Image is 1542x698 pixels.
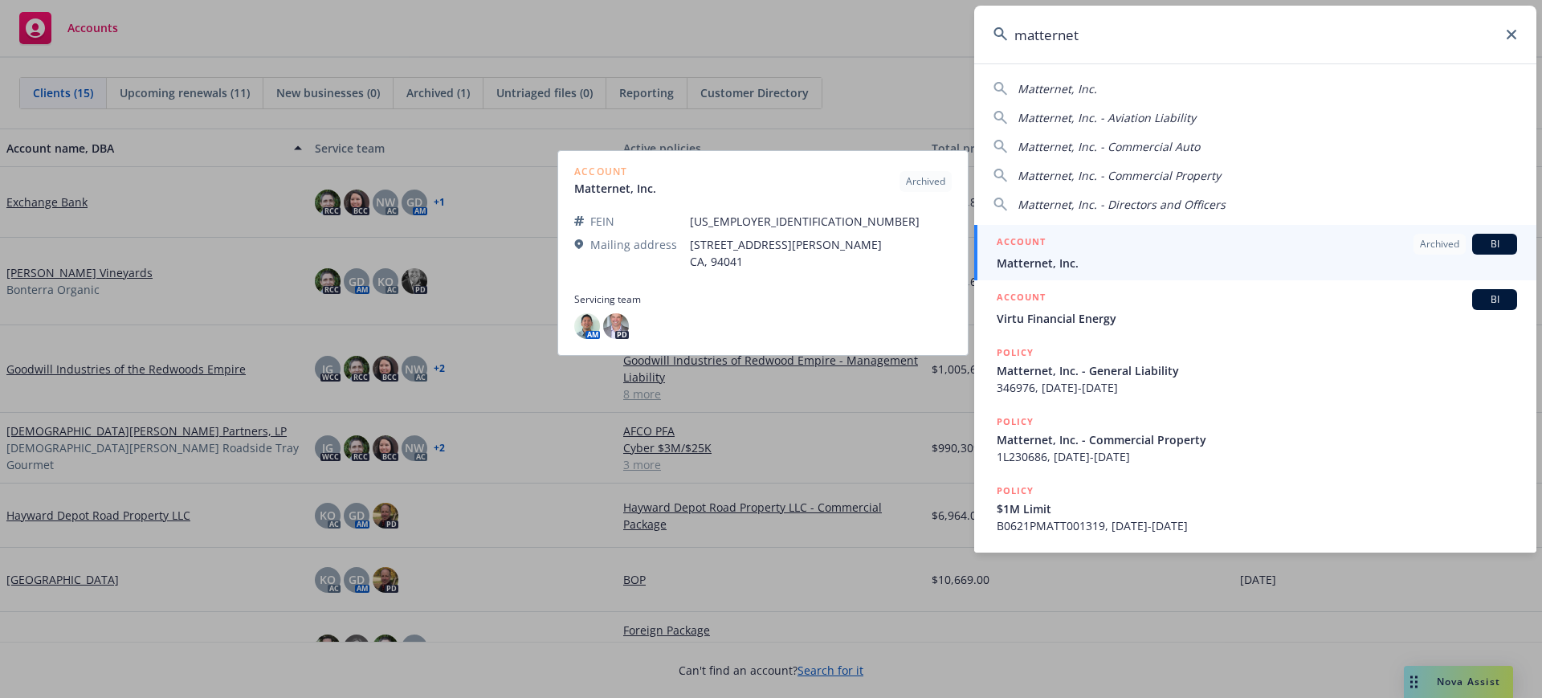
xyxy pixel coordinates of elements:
[974,543,1536,612] a: POLICY
[997,517,1517,534] span: B0621PMATT001319, [DATE]-[DATE]
[974,405,1536,474] a: POLICYMatternet, Inc. - Commercial Property1L230686, [DATE]-[DATE]
[974,225,1536,280] a: ACCOUNTArchivedBIMatternet, Inc.
[997,255,1517,271] span: Matternet, Inc.
[997,448,1517,465] span: 1L230686, [DATE]-[DATE]
[997,483,1034,499] h5: POLICY
[1018,81,1097,96] span: Matternet, Inc.
[1018,139,1200,154] span: Matternet, Inc. - Commercial Auto
[997,500,1517,517] span: $1M Limit
[1479,237,1511,251] span: BI
[997,234,1046,253] h5: ACCOUNT
[1420,237,1459,251] span: Archived
[997,414,1034,430] h5: POLICY
[974,474,1536,543] a: POLICY$1M LimitB0621PMATT001319, [DATE]-[DATE]
[974,280,1536,336] a: ACCOUNTBIVirtu Financial Energy
[997,362,1517,379] span: Matternet, Inc. - General Liability
[974,6,1536,63] input: Search...
[997,379,1517,396] span: 346976, [DATE]-[DATE]
[997,310,1517,327] span: Virtu Financial Energy
[997,345,1034,361] h5: POLICY
[1018,197,1226,212] span: Matternet, Inc. - Directors and Officers
[997,552,1034,568] h5: POLICY
[1479,292,1511,307] span: BI
[1018,110,1196,125] span: Matternet, Inc. - Aviation Liability
[974,336,1536,405] a: POLICYMatternet, Inc. - General Liability346976, [DATE]-[DATE]
[997,289,1046,308] h5: ACCOUNT
[997,431,1517,448] span: Matternet, Inc. - Commercial Property
[1018,168,1221,183] span: Matternet, Inc. - Commercial Property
